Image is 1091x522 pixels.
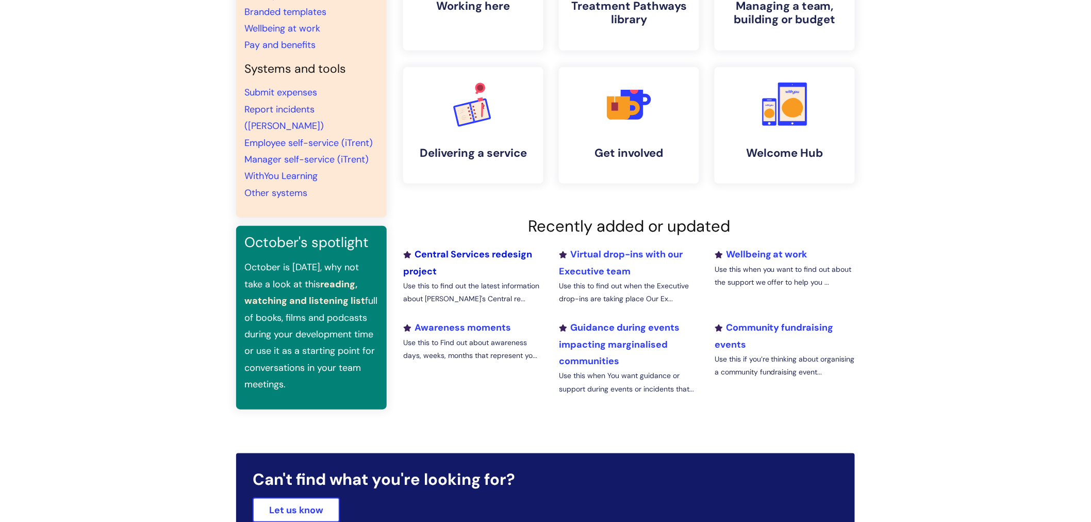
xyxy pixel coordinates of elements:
h3: October's spotlight [244,234,378,251]
a: Manager self-service (iTrent) [244,153,369,166]
a: WithYou Learning [244,170,318,182]
a: Awareness moments [403,321,511,334]
a: Submit expenses [244,86,317,99]
p: Use this to find out when the Executive drop-ins are taking place Our Ex... [559,280,699,305]
a: Pay and benefits [244,39,316,51]
a: Other systems [244,187,307,199]
p: Use this when you want to find out about the support we offer to help you ... [715,263,855,289]
a: Delivering a service [403,67,543,184]
a: Report incidents ([PERSON_NAME]) [244,103,324,132]
p: Use this to find out the latest information about [PERSON_NAME]'s Central re... [403,280,543,305]
p: Use this when You want guidance or support during events or incidents that... [559,369,699,395]
a: Wellbeing at work [715,248,807,260]
a: Get involved [559,67,699,184]
p: October is [DATE], why not take a look at this full of books, films and podcasts during your deve... [244,259,378,393]
p: Use this if you’re thinking about organising a community fundraising event... [715,353,855,379]
a: Employee self-service (iTrent) [244,137,373,149]
a: Guidance during events impacting marginalised communities [559,321,680,367]
h4: Get involved [567,146,691,160]
a: Branded templates [244,6,326,18]
h2: Recently added or updated [403,217,855,236]
a: Welcome Hub [715,67,855,184]
a: Virtual drop-ins with our Executive team [559,248,683,277]
h4: Delivering a service [411,146,535,160]
h4: Systems and tools [244,62,378,76]
h2: Can't find what you're looking for? [253,470,838,489]
a: Community fundraising events [715,321,834,350]
a: Central Services redesign project [403,248,532,277]
h4: Welcome Hub [723,146,847,160]
p: Use this to Find out about awareness days, weeks, months that represent yo... [403,336,543,362]
a: Wellbeing at work [244,22,320,35]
